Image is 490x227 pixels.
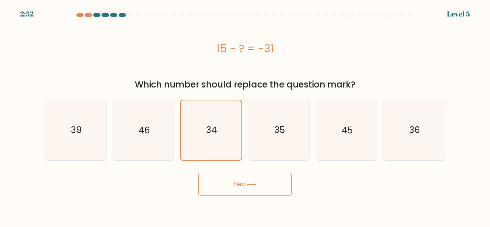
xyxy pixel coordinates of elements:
text: 39 [71,124,82,136]
div: Which number should replace the question mark? [49,78,441,91]
button: Next [198,173,292,196]
div: 15 - ? = -31 [45,41,445,57]
text: 35 [274,124,284,136]
text: 46 [138,124,150,136]
text: 36 [409,124,420,136]
text: 45 [341,124,353,136]
text: 34 [206,124,217,136]
div: Level 5 [447,9,470,19]
div: 2:52 [20,9,34,19]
